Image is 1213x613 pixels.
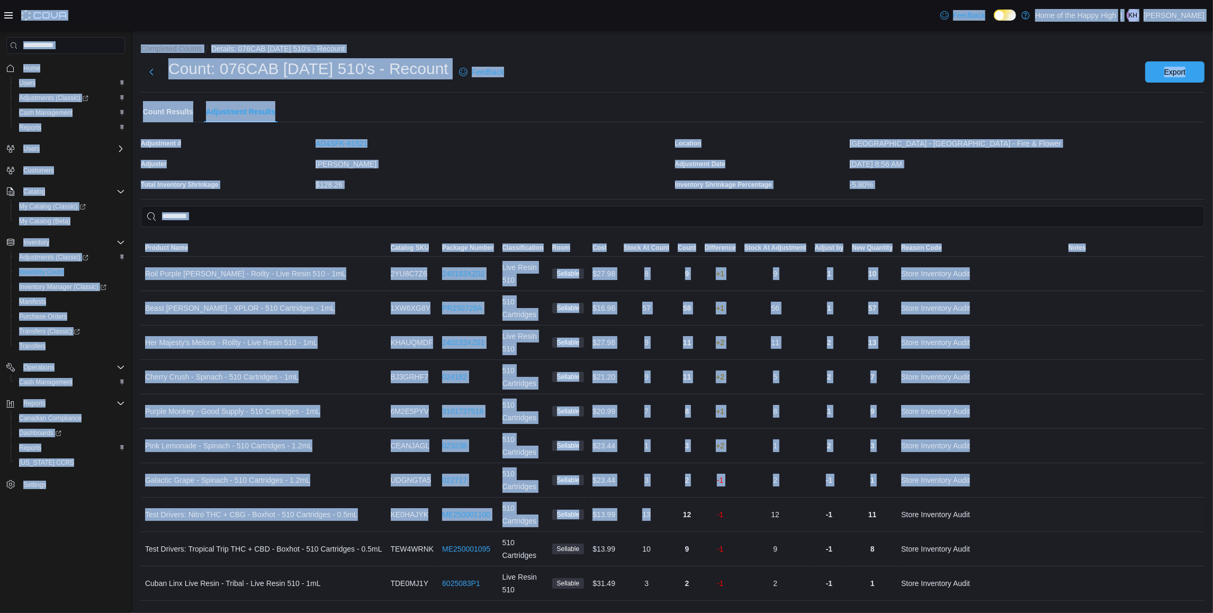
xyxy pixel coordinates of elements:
[901,405,970,418] span: Store Inventory Audit
[557,338,580,347] span: Sellable
[141,139,181,148] label: Adjustment #
[827,371,831,383] p: 2
[11,339,129,354] button: Transfers
[552,544,585,554] span: Sellable
[15,77,40,89] a: Users
[2,476,129,492] button: Settings
[740,470,811,491] div: 2
[2,163,129,178] button: Customers
[588,435,619,456] div: $23.44
[19,123,41,132] span: Reports
[15,456,78,469] a: [US_STATE] CCRS
[740,504,811,525] div: 12
[19,283,106,291] span: Inventory Manager (Classic)
[23,481,46,489] span: Settings
[815,244,844,252] span: Adjust by
[552,440,585,451] span: Sellable
[2,184,129,199] button: Catalog
[498,239,548,256] button: Classification
[19,378,73,386] span: Cash Management
[11,265,129,280] button: Inventory Count
[442,371,467,383] a: 024182
[391,508,429,521] span: KE0HAJYK
[716,336,724,349] p: +2
[683,371,691,383] p: 11
[827,302,831,314] p: 1
[15,441,46,454] a: Reports
[619,538,673,560] div: 10
[19,185,49,198] button: Catalog
[740,573,811,594] div: 2
[11,455,129,470] button: [US_STATE] CCRS
[23,187,45,196] span: Catalog
[624,244,669,252] span: Stock At Count
[740,239,811,256] button: Stock At Adjustment
[11,91,129,105] a: Adjustments (Classic)
[502,502,544,527] span: 510 Cartridges
[1129,9,1138,22] span: KH
[502,571,544,596] span: Live Resin 510
[700,239,740,256] button: Difference
[15,340,125,353] span: Transfers
[619,239,673,256] button: Stock At Count
[11,120,129,135] button: Reports
[675,181,772,189] div: Inventory Shrinkage Percentage
[552,337,585,348] span: Sellable
[19,429,61,437] span: Dashboards
[675,160,725,168] label: Adjustment Date
[502,244,544,252] span: Classification
[619,332,673,353] div: 9
[15,427,125,439] span: Dashboards
[19,236,125,249] span: Inventory
[744,244,806,252] span: Stock At Adjustment
[15,77,125,89] span: Users
[548,239,589,256] button: Room
[1145,61,1205,83] button: Export
[901,267,970,280] span: Store Inventory Audit
[588,332,619,353] div: $27.98
[391,543,434,555] span: TEW4WRNK
[901,543,970,555] span: Store Inventory Audit
[316,139,367,148] button: AD4SFK-61521
[19,164,58,177] a: Customers
[502,467,544,493] span: 510 Cartridges
[502,261,544,286] span: Live Resin 510
[15,215,75,228] a: My Catalog (Beta)
[19,342,46,350] span: Transfers
[15,412,125,425] span: Canadian Compliance
[868,267,877,280] p: 10
[502,399,544,424] span: 510 Cartridges
[15,325,84,338] a: Transfers (Classic)
[15,266,68,278] a: Inventory Count
[11,309,129,324] button: Purchase Orders
[15,281,111,293] a: Inventory Manager (Classic)
[502,295,544,321] span: 510 Cartridges
[850,135,1205,148] div: [GEOGRAPHIC_DATA] - [GEOGRAPHIC_DATA] - Fire & Flower
[316,156,670,168] div: [PERSON_NAME]
[901,336,970,349] span: Store Inventory Audit
[472,67,504,77] span: Feedback
[145,371,299,383] span: Cherry Crush - Spinach - 510 Cartridges - 1mL
[850,176,1205,189] div: -5.80%
[442,405,483,418] a: 3101737518
[716,302,724,314] p: +1
[716,371,724,383] p: +2
[901,439,970,452] span: Store Inventory Audit
[11,294,129,309] button: Manifests
[619,470,673,491] div: 3
[619,401,673,422] div: 7
[994,10,1016,21] input: Dark Mode
[870,439,875,452] p: 3
[442,474,467,486] a: 022717
[552,372,585,382] span: Sellable
[23,399,46,408] span: Reports
[11,280,129,294] a: Inventory Manager (Classic)
[19,361,59,374] button: Operations
[557,510,580,519] span: Sellable
[387,239,438,256] button: Catalog SKU
[868,302,877,314] p: 57
[11,250,129,265] a: Adjustments (Classic)
[675,139,702,148] label: Location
